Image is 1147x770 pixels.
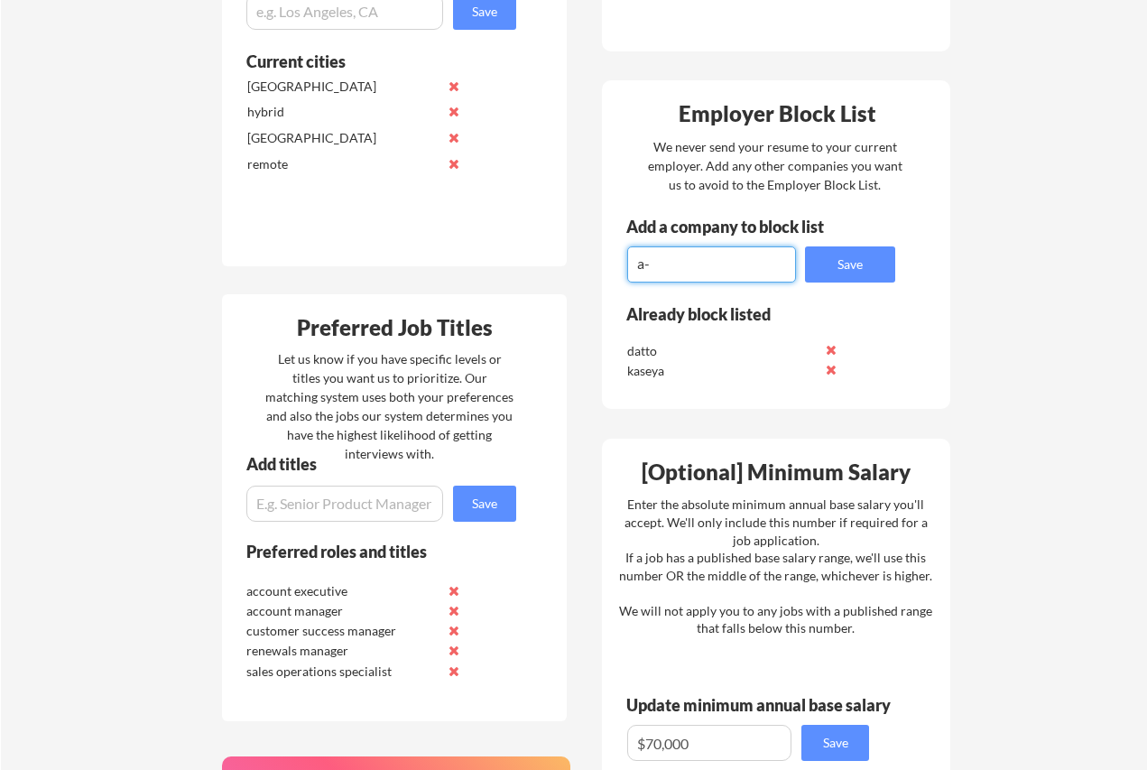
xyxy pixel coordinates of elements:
[246,602,437,620] div: account manager
[626,306,871,322] div: Already block listed
[247,129,438,147] div: [GEOGRAPHIC_DATA]
[626,218,852,235] div: Add a company to block list
[627,342,818,360] div: datto
[247,78,438,96] div: [GEOGRAPHIC_DATA]
[627,362,818,380] div: kaseya
[246,456,501,472] div: Add titles
[246,582,437,600] div: account executive
[609,103,945,125] div: Employer Block List
[805,246,895,283] button: Save
[619,496,932,637] div: Enter the absolute minimum annual base salary you'll accept. We'll only include this number if re...
[227,317,562,339] div: Preferred Job Titles
[246,53,496,70] div: Current cities
[608,461,944,483] div: [Optional] Minimum Salary
[801,725,869,761] button: Save
[646,137,903,194] div: We never send your resume to your current employer. Add any other companies you want us to avoid ...
[627,725,791,761] input: E.g. $100,000
[246,663,437,681] div: sales operations specialist
[453,486,516,522] button: Save
[246,543,492,560] div: Preferred roles and titles
[246,622,437,640] div: customer success manager
[626,697,897,713] div: Update minimum annual base salary
[247,103,438,121] div: hybrid
[246,642,437,660] div: renewals manager
[246,486,443,522] input: E.g. Senior Product Manager
[265,349,513,463] div: Let us know if you have specific levels or titles you want us to prioritize. Our matching system ...
[247,155,438,173] div: remote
